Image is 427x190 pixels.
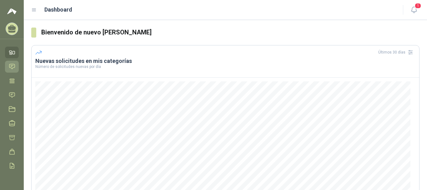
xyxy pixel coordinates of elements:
[378,47,415,57] div: Últimos 30 días
[7,8,17,15] img: Logo peakr
[41,28,419,37] h3: Bienvenido de nuevo [PERSON_NAME]
[35,57,415,65] h3: Nuevas solicitudes en mis categorías
[44,5,72,14] h1: Dashboard
[408,4,419,16] button: 1
[35,65,415,69] p: Número de solicitudes nuevas por día
[414,3,421,9] span: 1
